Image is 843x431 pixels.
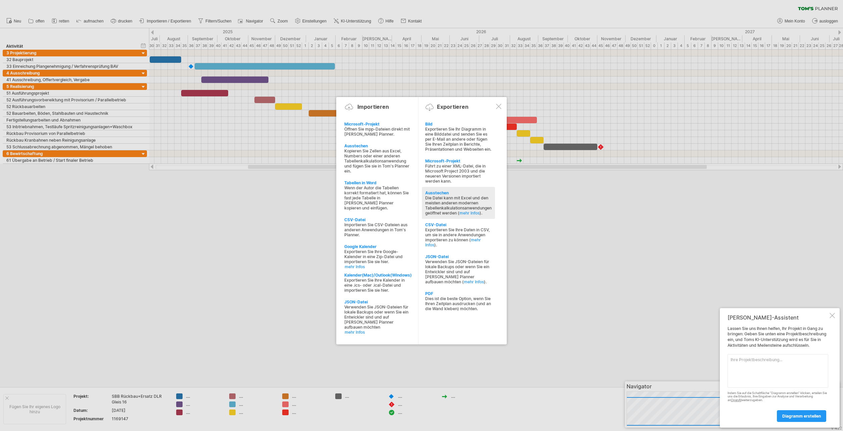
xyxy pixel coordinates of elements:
[425,163,492,184] div: Führt zu einer XML-Datei, die in Microsoft Project 2003 und die neueren Versionen importiert werd...
[728,391,828,402] div: Indem Sie auf die Schaltfläche "Diagramm erstellen" klicken, erteilen Sie uns die Erlaubnis, Ihre...
[345,330,411,335] a: mehr Infos
[425,296,492,311] div: Dies ist die beste Option, wenn Sie Ihren Zeitplan ausdrucken (und an die Wand kleben) möchten.
[425,254,492,259] div: JSON-Datei
[782,414,821,419] span: Diagramm erstellen
[425,222,492,227] div: CSV-Datei
[425,259,492,284] div: Verwenden Sie JSON-Dateien für lokale Backups oder wenn Sie ein Entwickler sind und auf [PERSON_N...
[425,127,492,152] div: Exportieren Sie Ihr Diagramm in eine Bilddatei und senden Sie es per E-Mail an andere oder fügen ...
[728,314,828,321] div: [PERSON_NAME]-Assistent
[425,195,492,215] div: Die Datei kann mit Excel und den meisten anderen modernen Tabellenkalkulationsanwendungen geöffne...
[777,410,826,422] a: Diagramm erstellen
[345,264,411,269] a: mehr Infos
[344,180,411,185] div: Tabellen in Word
[425,237,481,247] a: mehr Infos
[728,326,826,348] font: Lassen Sie uns Ihnen helfen, Ihr Projekt in Gang zu bringen: Geben Sie unten eine Projektbeschrei...
[425,158,492,163] div: Microsoft-Projekt
[464,279,484,284] a: mehr Infos
[425,122,492,127] div: Bild
[344,148,411,174] div: Kopieren Sie Zellen aus Excel, Numbers oder einer anderen Tabellenkalkulationsanwendung und fügen...
[437,103,468,110] div: Exportieren
[344,185,411,210] div: Wenn der Autor die Tabellen korrekt formatiert hat, können Sie fast jede Tabelle in [PERSON_NAME]...
[459,210,480,215] a: mehr Infos
[425,291,492,296] div: PDF
[425,227,492,247] div: Exportieren Sie Ihre Daten in CSV, um sie in andere Anwendungen importieren zu können ( ).
[344,143,411,148] div: Ausstechen
[357,103,389,110] div: Importieren
[425,190,492,195] div: Ausstechen
[731,398,741,402] a: OpenAI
